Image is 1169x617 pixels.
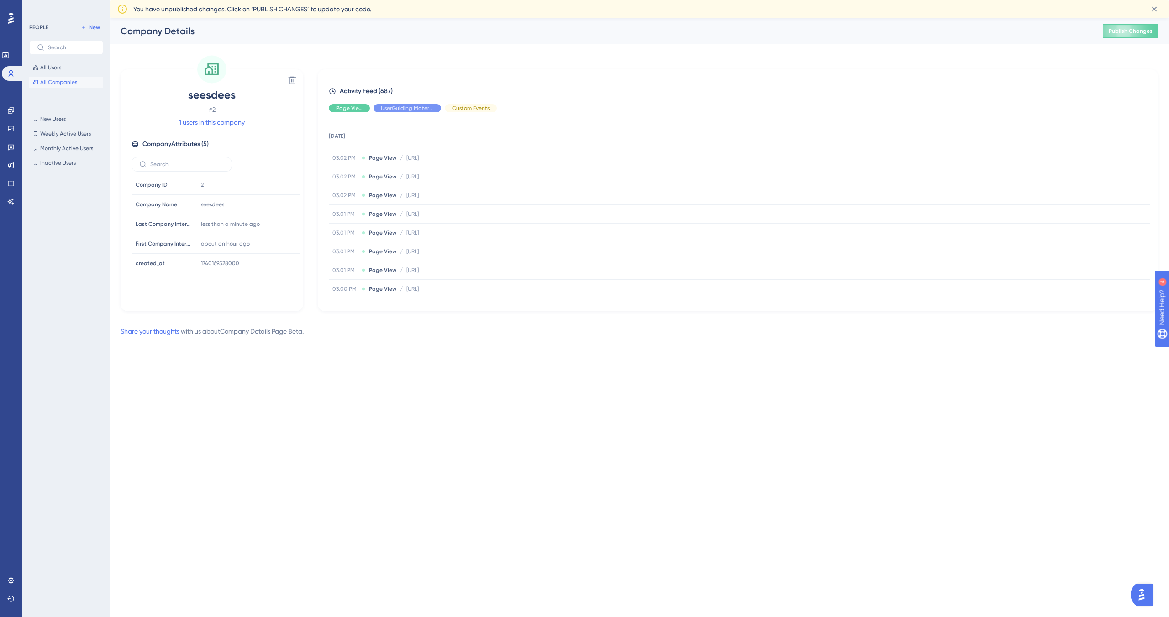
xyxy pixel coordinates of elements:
[121,328,179,335] a: Share your thoughts
[29,143,103,154] button: Monthly Active Users
[332,192,358,199] span: 03.02 PM
[332,210,358,218] span: 03.01 PM
[40,78,77,86] span: All Companies
[201,221,260,227] time: less than a minute ago
[400,229,403,236] span: /
[332,154,358,162] span: 03.02 PM
[150,161,224,167] input: Search
[89,24,100,31] span: New
[369,192,396,199] span: Page View
[400,173,403,180] span: /
[179,117,245,128] a: 1 users in this company
[369,210,396,218] span: Page View
[406,192,419,199] span: [URL]
[136,220,190,228] span: Last Company Interaction
[63,5,66,12] div: 4
[78,22,103,33] button: New
[201,181,204,188] span: 2
[406,173,419,180] span: [URL]
[21,2,57,13] span: Need Help?
[406,285,419,293] span: [URL]
[369,285,396,293] span: Page View
[133,4,371,15] span: You have unpublished changes. Click on ‘PUBLISH CHANGES’ to update your code.
[400,210,403,218] span: /
[332,267,358,274] span: 03.01 PM
[332,173,358,180] span: 03.02 PM
[332,248,358,255] span: 03.01 PM
[369,154,396,162] span: Page View
[40,64,61,71] span: All Users
[369,229,396,236] span: Page View
[336,105,363,112] span: Page View
[329,120,1150,149] td: [DATE]
[369,173,396,180] span: Page View
[201,260,239,267] span: 1740169528000
[1103,24,1158,38] button: Publish Changes
[406,229,419,236] span: [URL]
[29,62,103,73] button: All Users
[142,139,209,150] span: Company Attributes ( 5 )
[406,248,419,255] span: [URL]
[121,326,304,337] div: with us about Company Details Page Beta .
[40,159,76,167] span: Inactive Users
[136,260,165,267] span: created_at
[136,240,190,247] span: First Company Interaction
[132,104,292,115] span: # 2
[406,154,419,162] span: [URL]
[452,105,490,112] span: Custom Events
[29,24,48,31] div: PEOPLE
[132,88,292,102] span: seesdees
[400,192,403,199] span: /
[406,210,419,218] span: [URL]
[40,145,93,152] span: Monthly Active Users
[369,248,396,255] span: Page View
[29,128,103,139] button: Weekly Active Users
[1109,27,1153,35] span: Publish Changes
[121,25,1080,37] div: Company Details
[29,77,103,88] button: All Companies
[400,285,403,293] span: /
[29,157,103,168] button: Inactive Users
[40,115,66,123] span: New Users
[201,201,224,208] span: seesdees
[29,114,103,125] button: New Users
[201,241,250,247] time: about an hour ago
[406,267,419,274] span: [URL]
[40,130,91,137] span: Weekly Active Users
[369,267,396,274] span: Page View
[48,44,95,51] input: Search
[381,105,434,112] span: UserGuiding Material
[400,248,403,255] span: /
[340,86,393,97] span: Activity Feed (687)
[332,285,358,293] span: 03.00 PM
[400,267,403,274] span: /
[1131,581,1158,608] iframe: UserGuiding AI Assistant Launcher
[400,154,403,162] span: /
[136,201,177,208] span: Company Name
[136,181,168,188] span: Company ID
[332,229,358,236] span: 03.01 PM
